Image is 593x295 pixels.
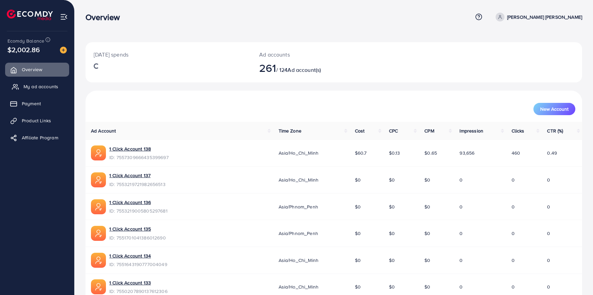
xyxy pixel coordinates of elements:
[259,61,367,74] h2: / 124
[459,176,463,183] span: 0
[564,264,588,290] iframe: Chat
[547,127,563,134] span: CTR (%)
[355,150,367,156] span: $60.7
[512,257,515,264] span: 0
[507,13,582,21] p: [PERSON_NAME] [PERSON_NAME]
[5,80,69,93] a: My ad accounts
[259,50,367,59] p: Ad accounts
[91,279,106,294] img: ic-ads-acc.e4c84228.svg
[60,13,68,21] img: menu
[389,203,395,210] span: $0
[22,66,42,73] span: Overview
[512,283,515,290] span: 0
[109,172,151,179] a: 1 Click Account 137
[547,257,550,264] span: 0
[91,145,106,160] img: ic-ads-acc.e4c84228.svg
[389,150,400,156] span: $0.13
[94,50,243,59] p: [DATE] spends
[547,230,550,237] span: 0
[459,230,463,237] span: 0
[109,145,151,152] a: 1 Click Account 138
[355,176,361,183] span: $0
[7,37,44,44] span: Ecomdy Balance
[459,150,474,156] span: 93,656
[512,230,515,237] span: 0
[22,117,51,124] span: Product Links
[355,127,365,134] span: Cost
[389,257,395,264] span: $0
[389,127,398,134] span: CPC
[459,257,463,264] span: 0
[547,283,550,290] span: 0
[424,127,434,134] span: CPM
[278,283,318,290] span: Asia/Ho_Chi_Minh
[512,203,515,210] span: 0
[109,199,151,206] a: 1 Click Account 136
[24,83,58,90] span: My ad accounts
[109,252,151,259] a: 1 Click Account 134
[278,203,318,210] span: Asia/Phnom_Penh
[22,100,41,107] span: Payment
[459,127,483,134] span: Impression
[459,203,463,210] span: 0
[424,176,430,183] span: $0
[389,230,395,237] span: $0
[355,283,361,290] span: $0
[109,226,151,232] a: 1 Click Account 135
[278,127,301,134] span: Time Zone
[389,283,395,290] span: $0
[424,150,437,156] span: $0.65
[389,176,395,183] span: $0
[109,261,167,268] span: ID: 7551643190777004049
[287,66,321,74] span: Ad account(s)
[7,45,40,55] span: $2,002.86
[278,150,318,156] span: Asia/Ho_Chi_Minh
[533,103,575,115] button: New Account
[91,226,106,241] img: ic-ads-acc.e4c84228.svg
[540,107,568,111] span: New Account
[424,203,430,210] span: $0
[5,97,69,110] a: Payment
[547,176,550,183] span: 0
[60,47,67,53] img: image
[22,134,58,141] span: Affiliate Program
[424,257,430,264] span: $0
[512,127,525,134] span: Clicks
[424,230,430,237] span: $0
[355,230,361,237] span: $0
[424,283,430,290] span: $0
[91,172,106,187] img: ic-ads-acc.e4c84228.svg
[493,13,582,21] a: [PERSON_NAME] [PERSON_NAME]
[91,253,106,268] img: ic-ads-acc.e4c84228.svg
[109,154,169,161] span: ID: 7557309666435399697
[355,257,361,264] span: $0
[85,12,125,22] h3: Overview
[109,234,166,241] span: ID: 7551701041386012690
[5,63,69,76] a: Overview
[109,181,166,188] span: ID: 7553219721982656513
[547,150,557,156] span: 0.49
[278,257,318,264] span: Asia/Ho_Chi_Minh
[109,288,168,295] span: ID: 7550207890137612306
[91,127,116,134] span: Ad Account
[109,279,151,286] a: 1 Click Account 133
[7,10,53,20] img: logo
[5,131,69,144] a: Affiliate Program
[109,207,168,214] span: ID: 7553219005805297681
[259,60,276,76] span: 261
[459,283,463,290] span: 0
[278,176,318,183] span: Asia/Ho_Chi_Minh
[355,203,361,210] span: $0
[91,199,106,214] img: ic-ads-acc.e4c84228.svg
[5,114,69,127] a: Product Links
[278,230,318,237] span: Asia/Phnom_Penh
[512,150,520,156] span: 460
[547,203,550,210] span: 0
[512,176,515,183] span: 0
